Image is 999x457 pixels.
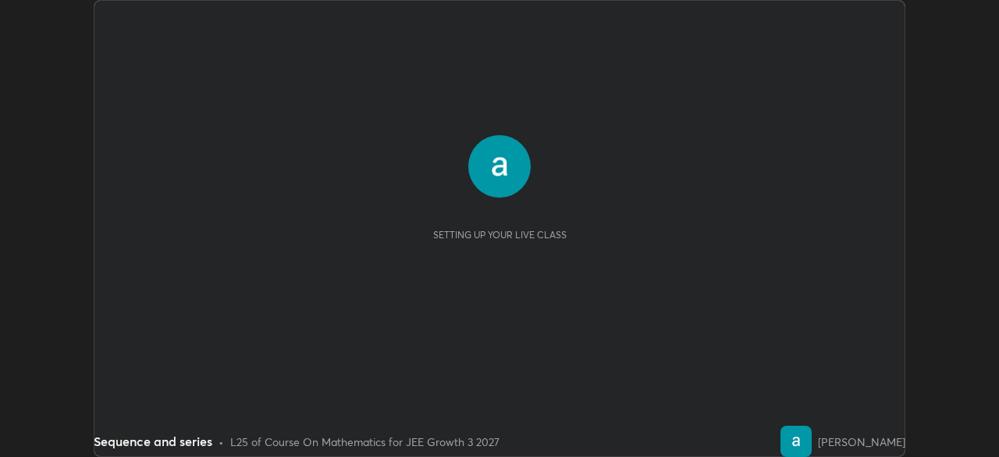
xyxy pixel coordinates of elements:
[433,229,567,241] div: Setting up your live class
[468,135,531,198] img: 316b310aa85c4509858af0f6084df3c4.86283782_3
[94,432,212,451] div: Sequence and series
[780,426,812,457] img: 316b310aa85c4509858af0f6084df3c4.86283782_3
[818,434,905,450] div: [PERSON_NAME]
[230,434,499,450] div: L25 of Course On Mathematics for JEE Growth 3 2027
[219,434,224,450] div: •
